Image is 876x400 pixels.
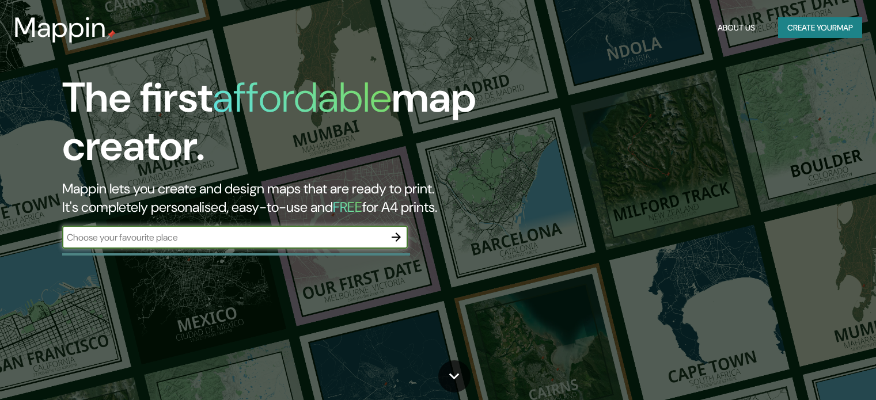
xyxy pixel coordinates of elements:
h2: Mappin lets you create and design maps that are ready to print. It's completely personalised, eas... [62,180,500,216]
button: Create yourmap [778,17,862,39]
h3: Mappin [14,12,107,44]
h1: affordable [213,71,392,124]
input: Choose your favourite place [62,231,385,244]
h1: The first map creator. [62,74,500,180]
h5: FREE [333,198,362,216]
img: mappin-pin [107,30,116,39]
button: About Us [713,17,760,39]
